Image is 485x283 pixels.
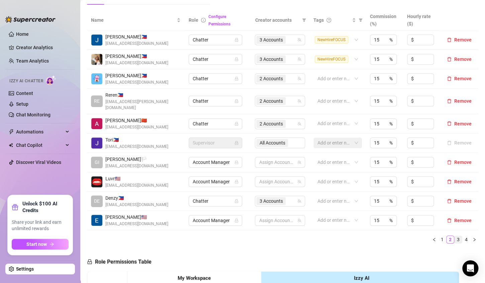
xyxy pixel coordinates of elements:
a: 3 [455,236,462,243]
img: yen mejica [91,73,102,84]
span: filter [301,15,307,25]
a: 2 [447,236,454,243]
span: Remove [454,76,472,81]
a: Home [16,31,29,37]
span: NewHireFOCUS [315,36,348,43]
button: Remove [444,216,474,224]
strong: Unlock $100 AI Credits [22,200,69,214]
span: 2 Accounts [259,120,283,127]
span: RE [94,97,100,105]
span: team [297,38,301,42]
span: Chatter [193,74,238,84]
span: Remove [454,160,472,165]
li: 2 [446,235,454,244]
a: Team Analytics [16,58,49,64]
span: Remove [454,179,472,184]
span: Chatter [193,54,238,64]
span: Chatter [193,96,238,106]
a: Settings [16,266,34,272]
span: [EMAIL_ADDRESS][DOMAIN_NAME] [105,144,168,150]
span: right [472,238,476,242]
li: 3 [454,235,462,244]
span: [PERSON_NAME] 🇵🇭 [105,72,168,79]
span: [EMAIL_ADDRESS][PERSON_NAME][DOMAIN_NAME] [105,99,181,111]
span: delete [447,160,452,165]
span: Chat Copilot [16,140,64,151]
span: Role [189,17,198,23]
span: Remove [454,57,472,62]
div: Open Intercom Messenger [462,260,478,276]
span: 3 Accounts [259,36,283,43]
span: left [432,238,436,242]
span: team [297,218,301,222]
span: delete [447,218,452,223]
span: Remove [454,198,472,204]
span: team [297,99,301,103]
li: Previous Page [430,235,438,244]
span: 3 Accounts [256,36,286,44]
span: [EMAIL_ADDRESS][DOMAIN_NAME] [105,163,168,169]
span: team [297,122,301,126]
span: Start now [26,242,47,247]
span: team [297,199,301,203]
span: Automations [16,126,64,137]
span: team [297,160,301,164]
span: [EMAIL_ADDRESS][DOMAIN_NAME] [105,221,168,227]
button: right [470,235,478,244]
li: Next Page [470,235,478,244]
button: Start nowarrow-right [12,239,69,250]
span: Creator accounts [255,16,299,24]
span: delete [447,37,452,42]
span: Account Manager [193,177,238,187]
button: Remove [444,75,474,83]
img: Evan L [91,215,102,226]
li: 4 [462,235,470,244]
span: Tori 🇵🇭 [105,136,168,144]
span: Remove [454,218,472,223]
span: lock [234,99,238,103]
span: lock [234,57,238,61]
img: Luvr [91,176,102,187]
span: Account Manager [193,157,238,167]
a: Chat Monitoring [16,112,51,117]
span: [EMAIL_ADDRESS][DOMAIN_NAME] [105,124,168,130]
span: GI [95,159,99,166]
th: Name [87,10,185,30]
span: [EMAIL_ADDRESS][DOMAIN_NAME] [105,40,168,47]
span: NewHireFOCUS [315,56,348,63]
span: lock [234,122,238,126]
span: delete [447,121,452,126]
span: 2 Accounts [256,97,286,105]
img: AI Chatter [46,75,56,85]
a: Configure Permissions [208,14,230,26]
span: Remove [454,121,472,126]
span: info-circle [201,18,206,22]
a: Setup [16,101,28,107]
span: Denzy 🇵🇭 [105,194,168,202]
span: lock [234,141,238,145]
span: Izzy AI Chatter [9,78,43,84]
span: Chatter [193,35,238,45]
span: Account Manager [193,215,238,225]
span: [PERSON_NAME] 🇵🇭 [105,53,168,60]
button: left [430,235,438,244]
th: Commission (%) [366,10,403,30]
span: Name [91,16,175,24]
span: lock [234,180,238,184]
span: 3 Accounts [256,197,286,205]
span: 2 Accounts [259,75,283,82]
span: lock [234,77,238,81]
button: Remove [444,55,474,63]
button: Remove [444,97,474,105]
span: filter [357,15,364,25]
span: thunderbolt [9,129,14,134]
button: Remove [444,139,474,147]
span: Remove [454,98,472,104]
span: Chatter [193,196,238,206]
span: lock [87,259,92,264]
span: question-circle [326,18,331,22]
img: Albert [91,118,102,129]
span: lock [234,218,238,222]
span: Supervisor [193,138,238,148]
h5: Role Permissions Table [87,258,152,266]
